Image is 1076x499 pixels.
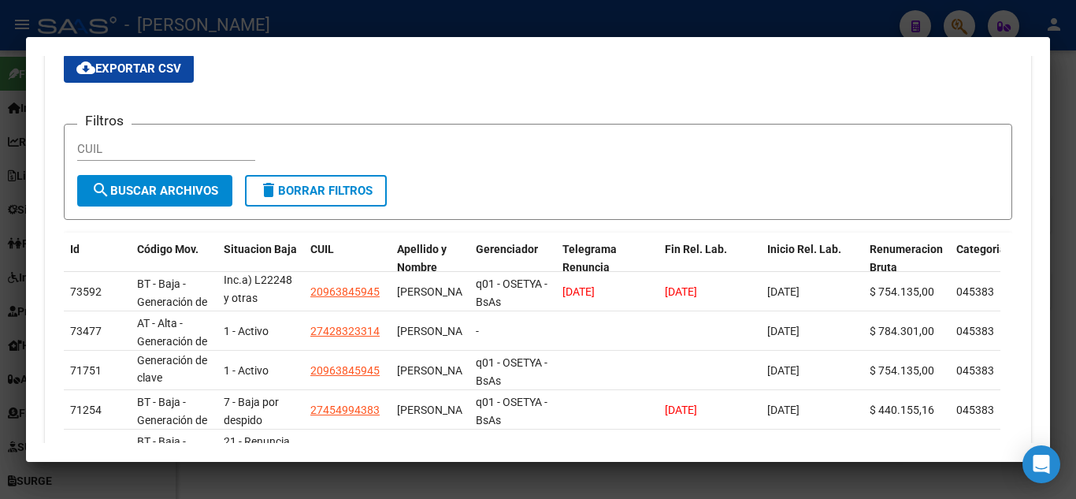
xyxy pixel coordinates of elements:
[476,356,547,387] span: q01 - OSETYA - BsAs
[310,325,380,337] span: 27428323314
[224,243,297,255] span: Situacion Baja
[245,175,387,207] button: Borrar Filtros
[397,404,481,416] span: ZALDO AGUSTINA DANIELA
[76,58,95,77] mat-icon: cloud_download
[310,364,380,377] span: 20963845945
[64,233,131,302] datatable-header-cell: Id
[137,243,199,255] span: Código Mov.
[476,243,538,255] span: Gerenciador
[870,404,934,416] span: $ 440.155,16
[397,243,447,274] span: Apellido y Nombre
[224,325,269,337] span: 1 - Activo
[761,233,863,302] datatable-header-cell: Inicio Rel. Lab.
[77,112,132,129] h3: Filtros
[562,243,617,274] span: Telegrama Renuncia
[476,277,547,308] span: q01 - OSETYA - BsAs
[391,233,469,302] datatable-header-cell: Apellido y Nombre
[956,325,994,337] span: 045383
[956,243,1006,255] span: Categoria
[956,285,994,298] span: 045383
[665,404,697,416] span: [DATE]
[956,404,994,416] span: 045383
[224,364,269,377] span: 1 - Activo
[863,233,950,302] datatable-header-cell: Renumeracion Bruta
[137,435,207,484] span: BT - Baja - Generación de Clave
[767,404,800,416] span: [DATE]
[476,396,547,426] span: q01 - OSETYA - BsAs
[224,396,279,426] span: 7 - Baja por despido
[870,325,934,337] span: $ 784.301,00
[131,233,217,302] datatable-header-cell: Código Mov.
[665,243,727,255] span: Fin Rel. Lab.
[64,54,194,83] button: Exportar CSV
[767,243,841,255] span: Inicio Rel. Lab.
[665,285,697,298] span: [DATE]
[91,181,110,199] mat-icon: search
[91,184,218,198] span: Buscar Archivos
[77,175,232,207] button: Buscar Archivos
[310,285,380,298] span: 20963845945
[397,285,481,298] span: GRATEROL FRONTEN JOSE ALEJANDR
[310,404,380,416] span: 27454994383
[562,285,595,298] span: [DATE]
[870,364,934,377] span: $ 754.135,00
[469,233,556,302] datatable-header-cell: Gerenciador
[310,243,334,255] span: CUIL
[767,364,800,377] span: [DATE]
[659,233,761,302] datatable-header-cell: Fin Rel. Lab.
[397,364,481,377] span: GRATEROL FRONTEN JOSE ALEJANDR
[70,243,80,255] span: Id
[217,233,304,302] datatable-header-cell: Situacion Baja
[137,317,207,366] span: AT - Alta - Generación de clave
[259,184,373,198] span: Borrar Filtros
[70,364,102,377] span: 71751
[70,404,102,416] span: 71254
[397,325,481,337] span: LINCHESKI LARA ANTONELLA
[70,285,102,298] span: 73592
[870,285,934,298] span: $ 754.135,00
[137,396,207,445] span: BT - Baja - Generación de Clave
[767,325,800,337] span: [DATE]
[556,233,659,302] datatable-header-cell: Telegrama Renuncia
[137,336,207,385] span: AT - Alta - Generación de clave
[767,285,800,298] span: [DATE]
[870,243,943,274] span: Renumeracion Bruta
[956,364,994,377] span: 045383
[259,181,278,199] mat-icon: delete
[1022,445,1060,483] div: Open Intercom Messenger
[950,233,1029,302] datatable-header-cell: Categoria
[304,233,391,302] datatable-header-cell: CUIL
[70,325,102,337] span: 73477
[476,325,479,337] span: -
[76,61,181,76] span: Exportar CSV
[137,277,207,326] span: BT - Baja - Generación de Clave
